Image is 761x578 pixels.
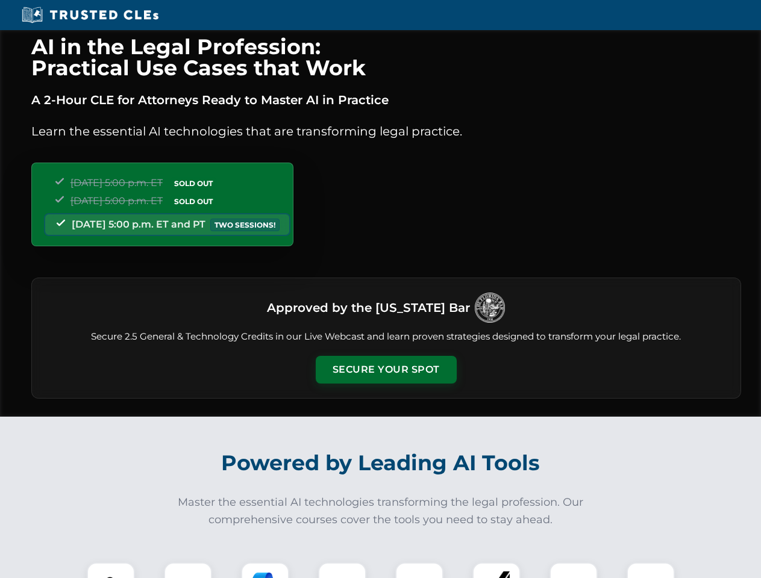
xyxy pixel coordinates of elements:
img: Trusted CLEs [18,6,162,24]
span: SOLD OUT [170,177,217,190]
p: Secure 2.5 General & Technology Credits in our Live Webcast and learn proven strategies designed ... [46,330,726,344]
span: [DATE] 5:00 p.m. ET [70,177,163,188]
h3: Approved by the [US_STATE] Bar [267,297,470,319]
span: SOLD OUT [170,195,217,208]
p: Learn the essential AI technologies that are transforming legal practice. [31,122,741,141]
h2: Powered by Leading AI Tools [47,442,715,484]
h1: AI in the Legal Profession: Practical Use Cases that Work [31,36,741,78]
p: A 2-Hour CLE for Attorneys Ready to Master AI in Practice [31,90,741,110]
button: Secure Your Spot [316,356,457,384]
img: Logo [475,293,505,323]
p: Master the essential AI technologies transforming the legal profession. Our comprehensive courses... [170,494,592,529]
span: [DATE] 5:00 p.m. ET [70,195,163,207]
